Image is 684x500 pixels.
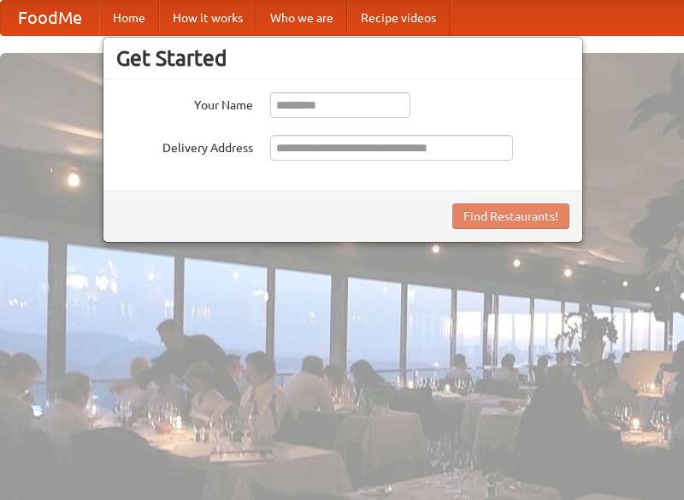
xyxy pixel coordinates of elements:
h3: Get Started [116,45,569,71]
label: Delivery Address [116,135,253,156]
a: FoodMe [1,1,99,35]
a: Recipe videos [347,1,450,35]
a: Who we are [256,1,347,35]
a: Home [99,1,159,35]
button: Find Restaurants! [452,203,569,229]
label: Your Name [116,92,253,114]
a: How it works [159,1,256,35]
